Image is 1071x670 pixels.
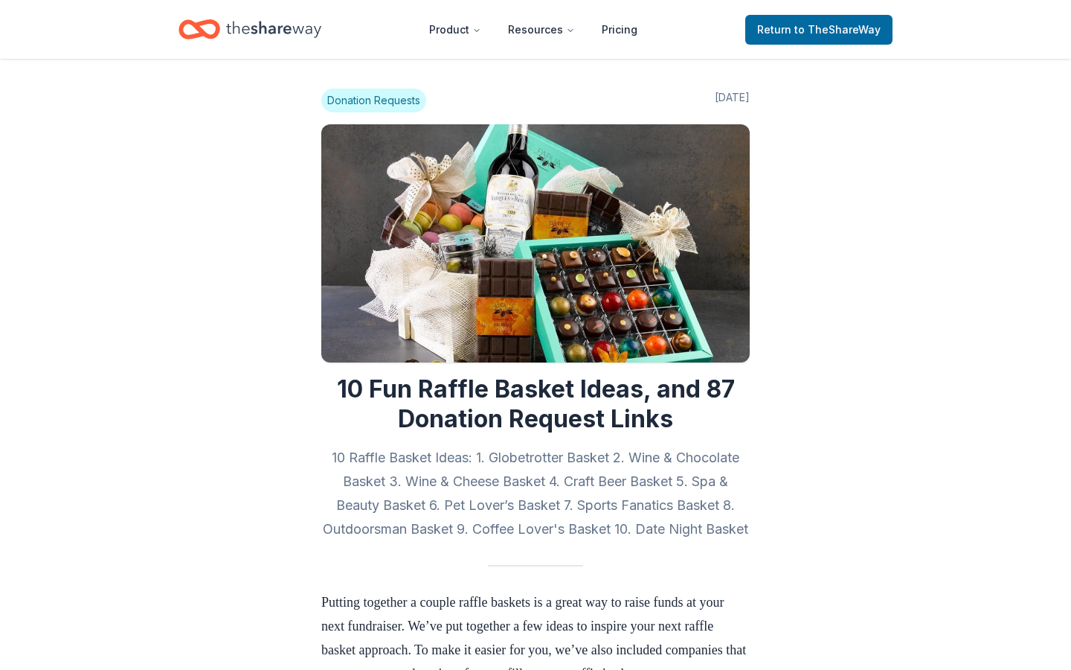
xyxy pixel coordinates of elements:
[417,15,493,45] button: Product
[794,23,881,36] span: to TheShareWay
[745,15,892,45] a: Returnto TheShareWay
[178,12,321,47] a: Home
[321,374,750,434] h1: 10 Fun Raffle Basket Ideas, and 87 Donation Request Links
[757,21,881,39] span: Return
[496,15,587,45] button: Resources
[590,15,649,45] a: Pricing
[321,446,750,541] h2: 10 Raffle Basket Ideas: 1. Globetrotter Basket 2. Wine & Chocolate Basket 3. Wine & Cheese Basket...
[715,89,750,112] span: [DATE]
[321,124,750,363] img: Image for 10 Fun Raffle Basket Ideas, and 87 Donation Request Links
[417,12,649,47] nav: Main
[321,89,426,112] span: Donation Requests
